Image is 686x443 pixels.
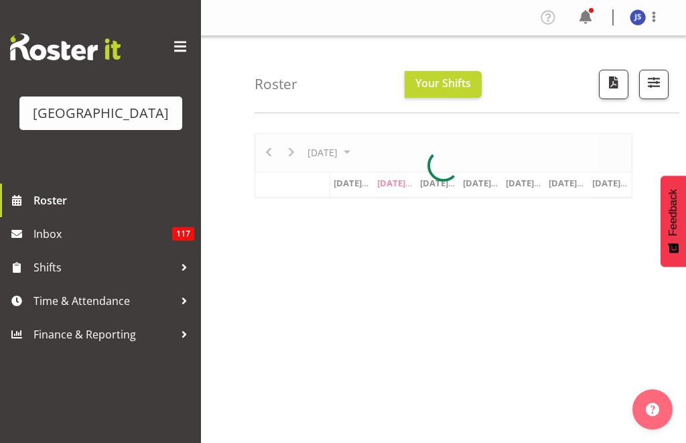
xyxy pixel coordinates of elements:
span: Time & Attendance [33,291,174,311]
span: Your Shifts [415,76,471,90]
button: Feedback - Show survey [661,176,686,267]
span: 117 [172,227,194,241]
div: [GEOGRAPHIC_DATA] [33,103,169,123]
span: Roster [33,190,194,210]
h4: Roster [255,76,297,92]
span: Inbox [33,224,172,244]
span: Finance & Reporting [33,324,174,344]
img: joanna-shore11058.jpg [630,9,646,25]
span: Feedback [667,189,679,236]
img: Rosterit website logo [10,34,121,60]
button: Filter Shifts [639,70,669,99]
button: Download a PDF of the roster according to the set date range. [599,70,628,99]
img: help-xxl-2.png [646,403,659,416]
button: Your Shifts [405,71,482,98]
span: Shifts [33,257,174,277]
